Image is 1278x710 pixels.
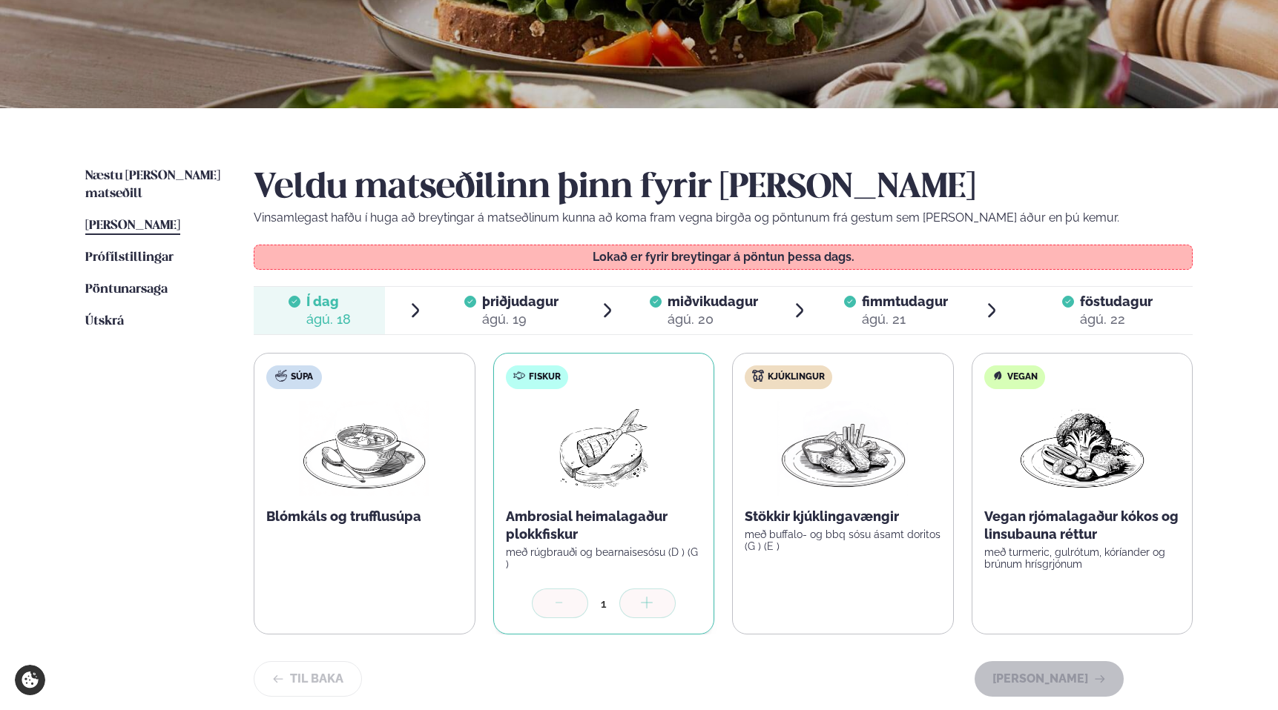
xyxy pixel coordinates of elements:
[482,293,559,309] span: þriðjudagur
[745,528,941,552] p: með buffalo- og bbq sósu ásamt doritos (G ) (E )
[85,170,220,200] span: Næstu [PERSON_NAME] matseðill
[85,249,174,267] a: Prófílstillingar
[85,219,180,232] span: [PERSON_NAME]
[506,546,702,570] p: með rúgbrauði og bearnaisesósu (D ) (G )
[1080,293,1153,309] span: föstudagur
[984,508,1181,543] p: Vegan rjómalagaður kókos og linsubauna réttur
[1007,371,1038,383] span: Vegan
[85,281,168,299] a: Pöntunarsaga
[85,315,124,328] span: Útskrá
[85,251,174,264] span: Prófílstillingar
[266,508,463,525] p: Blómkáls og trufflusúpa
[269,251,1178,263] p: Lokað er fyrir breytingar á pöntun þessa dags.
[556,401,651,496] img: fish.png
[254,661,362,697] button: Til baka
[1080,311,1153,328] div: ágú. 22
[85,167,224,203] a: Næstu [PERSON_NAME] matseðill
[862,293,948,309] span: fimmtudagur
[291,371,313,383] span: Súpa
[668,293,758,309] span: miðvikudagur
[777,401,908,496] img: Chicken-wings-legs.png
[306,293,351,311] span: Í dag
[85,217,180,235] a: [PERSON_NAME]
[992,370,1004,382] img: Vegan.svg
[275,370,287,382] img: soup.svg
[588,595,619,612] div: 1
[1017,401,1147,496] img: Vegan.png
[85,283,168,296] span: Pöntunarsaga
[306,311,351,328] div: ágú. 18
[15,665,45,695] a: Cookie settings
[768,371,825,383] span: Kjúklingur
[299,401,429,496] img: Soup.png
[745,508,941,525] p: Stökkir kjúklingavængir
[85,313,124,331] a: Útskrá
[482,311,559,328] div: ágú. 19
[984,546,1181,570] p: með turmeric, gulrótum, kóríander og brúnum hrísgrjónum
[254,209,1193,227] p: Vinsamlegast hafðu í huga að breytingar á matseðlinum kunna að koma fram vegna birgða og pöntunum...
[862,311,948,328] div: ágú. 21
[752,370,764,382] img: chicken.svg
[529,371,561,383] span: Fiskur
[506,508,702,543] p: Ambrosial heimalagaður plokkfiskur
[254,167,1193,209] h2: Veldu matseðilinn þinn fyrir [PERSON_NAME]
[513,370,525,382] img: fish.svg
[975,661,1124,697] button: [PERSON_NAME]
[668,311,758,328] div: ágú. 20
